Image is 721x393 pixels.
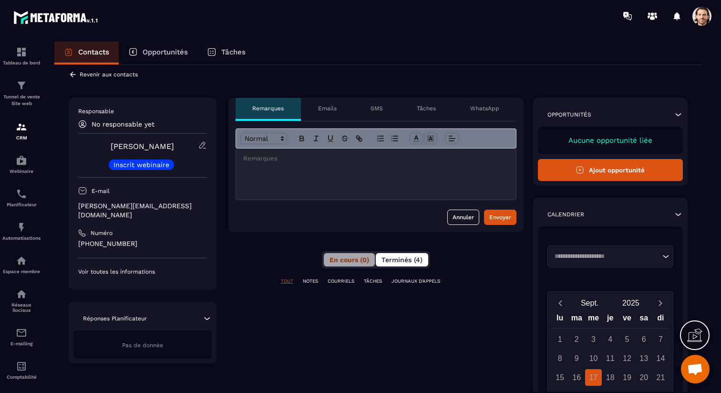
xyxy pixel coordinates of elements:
span: En cours (0) [330,256,369,264]
a: social-networksocial-networkRéseaux Sociaux [2,281,41,320]
div: je [602,311,618,328]
div: me [585,311,602,328]
div: lu [551,311,568,328]
p: Remarques [252,105,284,112]
p: Planificateur [2,202,41,207]
a: formationformationTunnel de vente Site web [2,73,41,114]
a: Tâches [197,42,255,64]
p: Réponses Planificateur [83,315,147,322]
img: social-network [16,288,27,300]
div: 9 [568,350,585,367]
div: Search for option [547,245,674,267]
div: 3 [585,331,602,348]
p: Voir toutes les informations [78,268,207,276]
button: En cours (0) [324,253,375,266]
p: TÂCHES [364,278,382,285]
div: 13 [636,350,652,367]
a: Opportunités [119,42,197,64]
p: WhatsApp [470,105,499,112]
a: emailemailE-mailing [2,320,41,353]
button: Open years overlay [610,295,651,311]
div: 21 [652,369,669,386]
div: 11 [602,350,618,367]
button: Open months overlay [569,295,610,311]
div: Ouvrir le chat [681,355,710,383]
p: Webinaire [2,169,41,174]
p: Opportunités [143,48,188,56]
div: 14 [652,350,669,367]
p: COURRIELS [328,278,354,285]
p: Responsable [78,107,207,115]
div: Envoyer [489,212,511,222]
div: 10 [585,350,602,367]
p: Réseaux Sociaux [2,302,41,313]
p: Espace membre [2,269,41,274]
p: Numéro [91,229,113,237]
a: [PERSON_NAME] [111,142,174,151]
p: [PERSON_NAME][EMAIL_ADDRESS][DOMAIN_NAME] [78,202,207,220]
p: Contacts [78,48,109,56]
div: di [652,311,669,328]
a: accountantaccountantComptabilité [2,353,41,387]
a: schedulerschedulerPlanificateur [2,181,41,214]
p: Automatisations [2,235,41,241]
p: No responsable yet [92,120,154,128]
div: 20 [636,369,652,386]
span: Terminés (4) [381,256,422,264]
img: formation [16,46,27,58]
div: 6 [636,331,652,348]
p: Tunnel de vente Site web [2,94,41,107]
div: ve [618,311,635,328]
img: logo [13,9,99,26]
div: 2 [568,331,585,348]
img: accountant [16,361,27,372]
img: formation [16,80,27,91]
a: formationformationCRM [2,114,41,148]
a: formationformationTableau de bord [2,39,41,73]
div: ma [568,311,585,328]
div: 12 [618,350,635,367]
input: Search for option [551,252,660,261]
span: Pas de donnée [122,342,163,349]
p: Opportunités [547,111,591,118]
a: Contacts [54,42,119,64]
a: automationsautomationsAutomatisations [2,214,41,248]
button: Previous month [552,297,569,309]
div: 8 [552,350,568,367]
p: Calendrier [547,211,584,218]
p: CRM [2,135,41,140]
img: scheduler [16,188,27,200]
p: [PHONE_NUMBER] [78,239,207,248]
div: sa [636,311,652,328]
button: Ajout opportunité [538,159,683,181]
img: automations [16,155,27,166]
button: Annuler [447,210,479,225]
div: 7 [652,331,669,348]
div: 1 [552,331,568,348]
p: TOUT [281,278,293,285]
button: Terminés (4) [376,253,428,266]
div: 17 [585,369,602,386]
div: 4 [602,331,618,348]
div: 19 [618,369,635,386]
img: formation [16,121,27,133]
p: E-mailing [2,341,41,346]
p: NOTES [303,278,318,285]
p: SMS [371,105,383,112]
img: automations [16,255,27,266]
p: Revenir aux contacts [80,71,138,78]
p: JOURNAUX D'APPELS [391,278,440,285]
div: 18 [602,369,618,386]
p: Tâches [417,105,436,112]
p: Emails [318,105,337,112]
img: automations [16,222,27,233]
div: 16 [568,369,585,386]
p: Tableau de bord [2,60,41,65]
a: automationsautomationsWebinaire [2,148,41,181]
button: Next month [651,297,669,309]
img: email [16,327,27,339]
p: Comptabilité [2,374,41,380]
p: Aucune opportunité liée [547,136,674,145]
button: Envoyer [484,210,516,225]
div: 15 [552,369,568,386]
